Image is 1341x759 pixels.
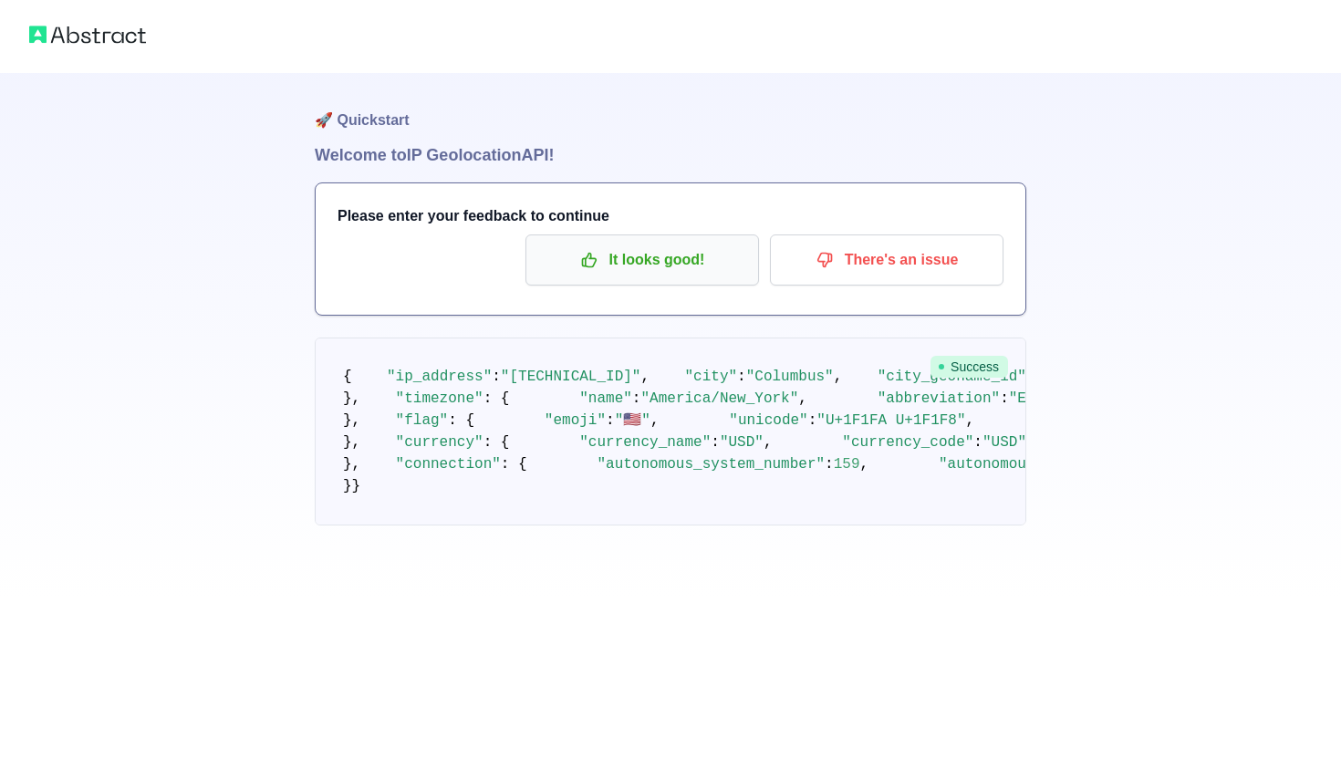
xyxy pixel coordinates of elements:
[483,434,510,451] span: : {
[338,205,1003,227] h3: Please enter your feedback to continue
[816,412,965,429] span: "U+1F1FA U+1F1F8"
[606,412,615,429] span: :
[483,390,510,407] span: : {
[615,412,650,429] span: "🇺🇸"
[315,73,1026,142] h1: 🚀 Quickstart
[834,456,860,473] span: 159
[973,434,982,451] span: :
[770,234,1003,286] button: There's an issue
[501,456,527,473] span: : {
[737,369,746,385] span: :
[396,390,483,407] span: "timezone"
[939,456,1219,473] span: "autonomous_system_organization"
[448,412,474,429] span: : {
[597,456,825,473] span: "autonomous_system_number"
[525,234,759,286] button: It looks good!
[650,412,660,429] span: ,
[684,369,737,385] span: "city"
[492,369,501,385] span: :
[834,369,843,385] span: ,
[746,369,834,385] span: "Columbus"
[982,434,1026,451] span: "USD"
[825,456,834,473] span: :
[501,369,641,385] span: "[TECHNICAL_ID]"
[878,369,1026,385] span: "city_geoname_id"
[1000,390,1009,407] span: :
[387,369,492,385] span: "ip_address"
[396,434,483,451] span: "currency"
[545,412,606,429] span: "emoji"
[579,434,711,451] span: "currency_name"
[539,244,745,276] p: It looks good!
[315,142,1026,168] h1: Welcome to IP Geolocation API!
[878,390,1000,407] span: "abbreviation"
[343,369,352,385] span: {
[860,456,869,473] span: ,
[396,412,449,429] span: "flag"
[720,434,764,451] span: "USD"
[1009,390,1053,407] span: "EDT"
[842,434,973,451] span: "currency_code"
[930,356,1008,378] span: Success
[808,412,817,429] span: :
[396,456,501,473] span: "connection"
[798,390,807,407] span: ,
[640,369,650,385] span: ,
[966,412,975,429] span: ,
[729,412,807,429] span: "unicode"
[29,22,146,47] img: Abstract logo
[640,390,798,407] span: "America/New_York"
[579,390,632,407] span: "name"
[632,390,641,407] span: :
[784,244,990,276] p: There's an issue
[711,434,720,451] span: :
[764,434,773,451] span: ,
